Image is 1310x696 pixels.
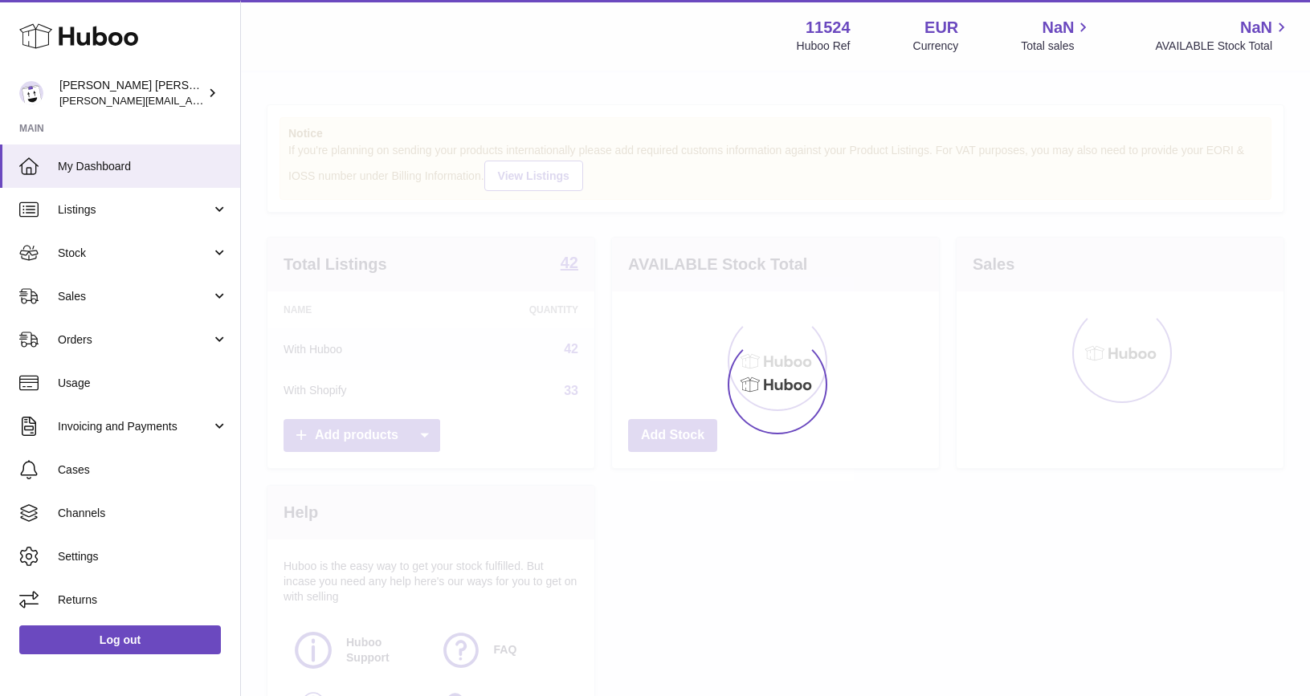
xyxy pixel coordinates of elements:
[58,289,211,304] span: Sales
[924,17,958,39] strong: EUR
[58,549,228,564] span: Settings
[913,39,959,54] div: Currency
[58,332,211,348] span: Orders
[1021,17,1092,54] a: NaN Total sales
[797,39,851,54] div: Huboo Ref
[19,625,221,654] a: Log out
[58,419,211,434] span: Invoicing and Payments
[58,246,211,261] span: Stock
[59,78,204,108] div: [PERSON_NAME] [PERSON_NAME]
[58,159,228,174] span: My Dashboard
[58,506,228,521] span: Channels
[1021,39,1092,54] span: Total sales
[58,376,228,391] span: Usage
[19,81,43,105] img: marie@teitv.com
[58,202,211,218] span: Listings
[58,462,228,478] span: Cases
[1042,17,1074,39] span: NaN
[1155,17,1291,54] a: NaN AVAILABLE Stock Total
[806,17,851,39] strong: 11524
[59,94,322,107] span: [PERSON_NAME][EMAIL_ADDRESS][DOMAIN_NAME]
[1240,17,1272,39] span: NaN
[1155,39,1291,54] span: AVAILABLE Stock Total
[58,592,228,608] span: Returns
